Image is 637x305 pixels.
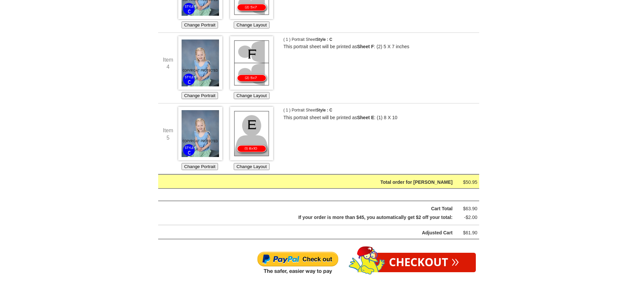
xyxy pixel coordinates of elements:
button: Change Layout [234,92,269,99]
button: Change Layout [234,163,269,170]
div: $50.95 [457,178,477,186]
b: Sheet E [357,115,374,120]
div: Choose which Layout you would like for this Portrait Sheet [230,36,274,100]
img: Choose Layout [230,36,273,90]
div: Adjusted Cart [175,229,453,237]
img: Choose Layout [230,107,273,160]
img: Paypal [257,251,339,275]
div: Item 4 [158,56,178,71]
p: ( 1 ) Portrait Sheet [284,107,350,114]
p: This portrait sheet will be printed as : (1) 8 X 10 [284,114,467,122]
a: Checkout» [372,253,476,272]
p: This portrait sheet will be printed as : (2) 5 X 7 inches [284,43,467,51]
button: Change Layout [234,21,269,28]
div: Choose which Image you'd like to use for this Portrait Sheet [178,36,222,100]
div: Item 5 [158,127,178,141]
div: $63.90 [457,205,477,213]
button: Change Portrait [182,21,218,28]
div: If your order is more than $45, you automatically get $2 off your total: [175,213,453,222]
button: Change Portrait [182,92,218,99]
div: -$2.00 [457,213,477,222]
img: Choose Image *1958_0075c*1958 [178,107,222,160]
span: Style : C [316,37,332,42]
div: Choose which Image you'd like to use for this Portrait Sheet [178,107,222,170]
p: ( 1 ) Portrait Sheet [284,36,350,44]
span: » [451,257,459,264]
img: Choose Image *1958_0075c*1958 [178,36,222,90]
div: Total order for [PERSON_NAME] [175,178,453,186]
div: $61.90 [457,229,477,237]
button: Change Portrait [182,163,218,170]
div: Cart Total [175,205,453,213]
div: Choose which Layout you would like for this Portrait Sheet [230,107,274,170]
span: Style : C [316,108,332,112]
b: Sheet F [357,44,374,49]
